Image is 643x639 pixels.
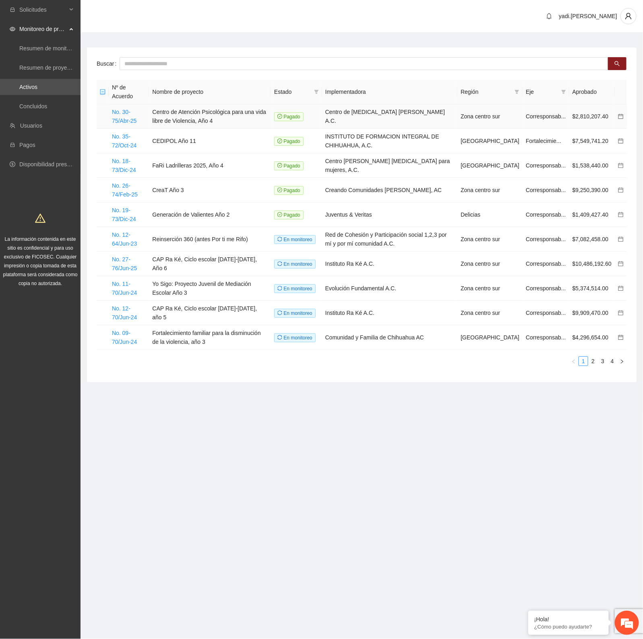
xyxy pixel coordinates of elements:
[277,163,282,168] span: check-circle
[322,153,458,178] td: Centro [PERSON_NAME] [MEDICAL_DATA] para mujeres, A.C.
[526,310,566,316] span: Corresponsab...
[526,162,566,169] span: Corresponsab...
[618,236,624,242] span: calendar
[618,163,624,168] span: calendar
[620,8,637,24] button: user
[112,232,137,247] a: No. 12-64/Jun-23
[322,129,458,153] td: INSTITUTO DE FORMACION INTEGRAL DE CHIHUAHUA, A.C.
[526,187,566,193] span: Corresponsab...
[569,356,579,366] li: Previous Page
[19,161,88,168] a: Disponibilidad presupuestal
[618,285,624,292] a: calendar
[617,356,627,366] li: Next Page
[112,256,137,271] a: No. 27-76/Jun-25
[457,178,523,203] td: Zona centro sur
[526,236,566,242] span: Corresponsab...
[19,64,105,71] a: Resumen de proyectos aprobados
[579,357,588,366] a: 1
[461,87,511,96] span: Región
[112,281,137,296] a: No. 11-70/Jun-24
[42,41,135,52] div: Chatee con nosotros ahora
[97,57,120,70] label: Buscar
[277,261,282,266] span: sync
[322,203,458,227] td: Juventus & Veritas
[3,236,78,286] span: La información contenida en este sitio es confidencial y para uso exclusivo de FICOSEC. Cualquier...
[569,356,579,366] button: left
[112,305,137,321] a: No. 12-70/Jun-24
[112,182,138,198] a: No. 26-74/Feb-25
[322,178,458,203] td: Creando Comunidades [PERSON_NAME], AC
[322,104,458,129] td: Centro de [MEDICAL_DATA] [PERSON_NAME] A.C.
[277,335,282,340] span: sync
[569,252,615,276] td: $10,486,192.60
[274,112,304,121] span: Pagado
[526,334,566,341] span: Corresponsab...
[617,356,627,366] button: right
[19,21,67,37] span: Monitoreo de proyectos
[579,356,588,366] li: 1
[618,334,624,341] a: calendar
[277,237,282,242] span: sync
[112,207,136,222] a: No. 19-73/Dic-24
[274,235,316,244] span: En monitoreo
[614,61,620,67] span: search
[20,122,42,129] a: Usuarios
[274,284,316,293] span: En monitoreo
[569,104,615,129] td: $2,810,207.40
[618,335,624,340] span: calendar
[569,325,615,350] td: $4,296,654.00
[149,227,271,252] td: Reinserción 360 (antes Por ti me Rifo)
[277,286,282,291] span: sync
[149,203,271,227] td: Generación de Valientes Año 2
[618,138,624,144] a: calendar
[618,212,624,217] span: calendar
[277,188,282,192] span: check-circle
[322,301,458,325] td: Instituto Ra Ké A.C.
[618,261,624,267] a: calendar
[618,310,624,316] span: calendar
[109,80,149,104] th: Nº de Acuerdo
[559,13,617,19] span: yadi.[PERSON_NAME]
[47,108,111,189] span: Estamos en línea.
[618,113,624,120] a: calendar
[618,261,624,267] span: calendar
[543,10,556,23] button: bell
[277,310,282,315] span: sync
[149,153,271,178] td: FaRi Ladrilleras 2025, Año 4
[132,4,151,23] div: Minimizar ventana de chat en vivo
[274,260,316,269] span: En monitoreo
[19,103,47,110] a: Concluidos
[149,325,271,350] td: Fortalecimiento familiar para la disminución de la violencia, año 3
[589,357,598,366] a: 2
[274,333,316,342] span: En monitoreo
[618,187,624,193] a: calendar
[149,80,271,104] th: Nombre de proyecto
[274,211,304,219] span: Pagado
[10,26,15,32] span: eye
[457,252,523,276] td: Zona centro sur
[618,211,624,218] a: calendar
[526,285,566,292] span: Corresponsab...
[571,359,576,364] span: left
[608,357,617,366] a: 4
[19,45,78,52] a: Resumen de monitoreo
[322,252,458,276] td: Instituto Ra Ké A.C.
[608,57,626,70] button: search
[322,276,458,301] td: Evolución Fundamental A.C.
[569,153,615,178] td: $1,538,440.00
[149,252,271,276] td: CAP Ra Ké, Ciclo escolar [DATE]-[DATE], Año 6
[457,227,523,252] td: Zona centro sur
[618,162,624,169] a: calendar
[569,80,615,104] th: Aprobado
[608,356,617,366] li: 4
[569,129,615,153] td: $7,549,741.20
[515,89,519,94] span: filter
[274,87,311,96] span: Estado
[112,158,136,173] a: No. 18-73/Dic-24
[526,113,566,120] span: Corresponsab...
[457,203,523,227] td: Delicias
[100,89,105,95] span: minus-square
[10,7,15,12] span: inbox
[588,356,598,366] li: 2
[543,13,555,19] span: bell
